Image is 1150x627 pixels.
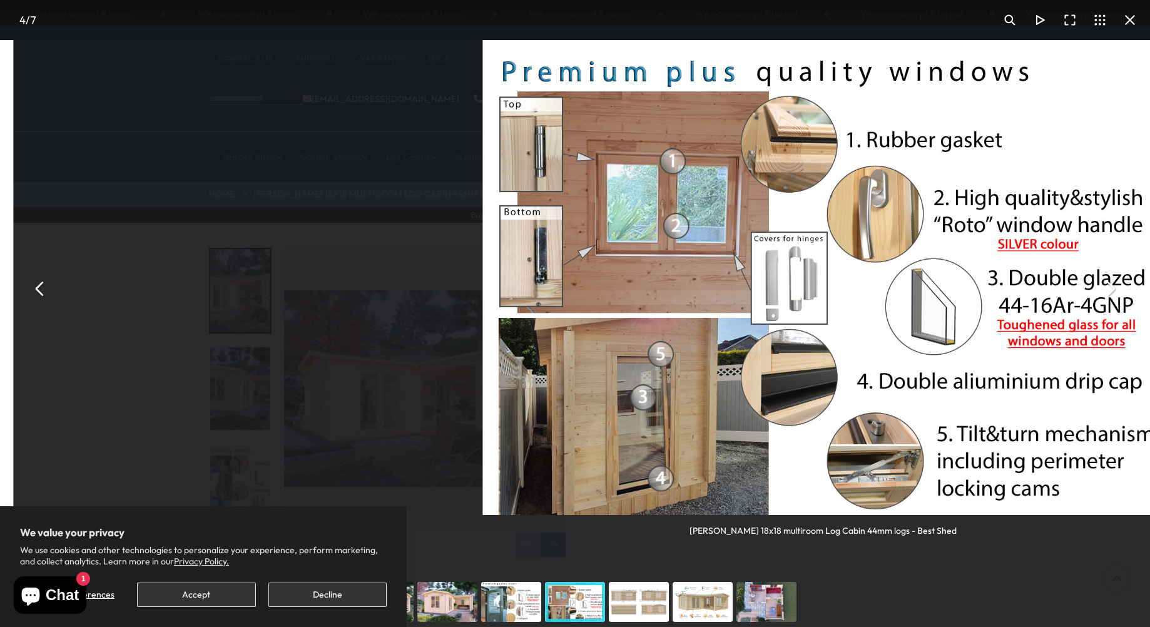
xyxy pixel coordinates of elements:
button: Accept [137,583,255,607]
button: Toggle zoom level [995,5,1025,35]
a: Privacy Policy. [174,556,229,567]
span: 7 [30,13,36,26]
button: Decline [268,583,387,607]
button: Close [1115,5,1145,35]
p: We use cookies and other technologies to personalize your experience, perform marketing, and coll... [20,544,387,567]
div: [PERSON_NAME] 18x18 multiroom Log Cabin 44mm logs - Best Shed [689,515,957,537]
inbox-online-store-chat: Shopify online store chat [10,576,90,617]
button: Next [1095,273,1125,303]
button: Toggle thumbnails [1085,5,1115,35]
button: Previous [25,273,55,303]
h2: We value your privacy [20,526,387,539]
span: 4 [19,13,26,26]
div: / [5,5,50,35]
